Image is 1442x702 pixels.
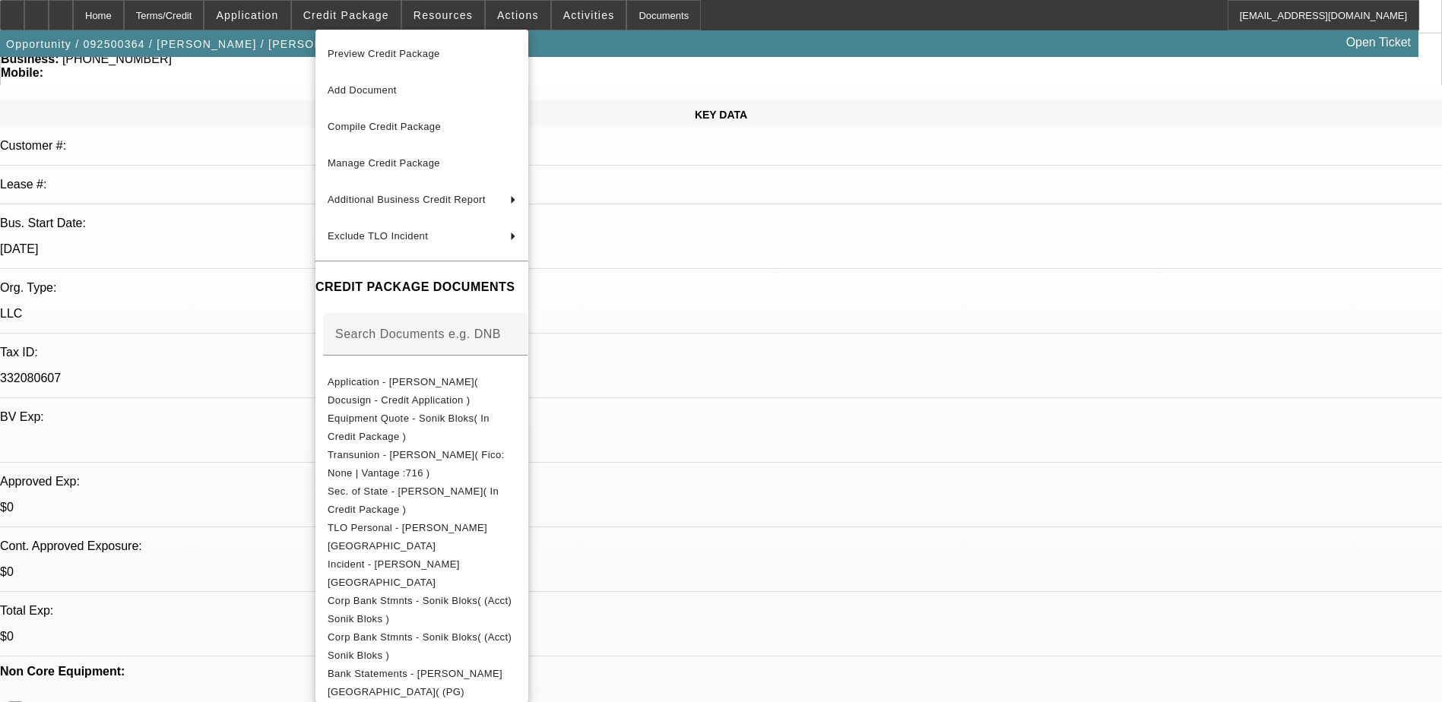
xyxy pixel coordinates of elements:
span: Corp Bank Stmnts - Sonik Bloks( (Acct) Sonik Bloks ) [328,631,512,661]
span: Corp Bank Stmnts - Sonik Bloks( (Acct) Sonik Bloks ) [328,595,512,625]
span: Manage Credit Package [328,157,440,169]
button: Incident - Beihn, Alexandar [315,555,528,592]
span: Additional Business Credit Report [328,194,486,205]
span: Transunion - [PERSON_NAME]( Fico: None | Vantage :716 ) [328,449,505,479]
mat-label: Search Documents e.g. DNB [335,327,501,340]
button: Equipment Quote - Sonik Bloks( In Credit Package ) [315,409,528,446]
button: Transunion - Beihn, Alexandar( Fico: None | Vantage :716 ) [315,446,528,482]
button: TLO Personal - Beihn, Alexandar [315,519,528,555]
button: Corp Bank Stmnts - Sonik Bloks( (Acct) Sonik Bloks ) [315,628,528,665]
span: Sec. of State - [PERSON_NAME]( In Credit Package ) [328,485,499,515]
span: Incident - [PERSON_NAME][GEOGRAPHIC_DATA] [328,558,460,588]
button: Sec. of State - Sonik Bloks( In Credit Package ) [315,482,528,519]
span: TLO Personal - [PERSON_NAME][GEOGRAPHIC_DATA] [328,522,487,552]
span: Add Document [328,84,397,96]
button: Application - Sonik Bloks( Docusign - Credit Application ) [315,373,528,409]
button: Corp Bank Stmnts - Sonik Bloks( (Acct) Sonik Bloks ) [315,592,528,628]
span: Preview Credit Package [328,48,440,59]
span: Application - [PERSON_NAME]( Docusign - Credit Application ) [328,376,478,406]
span: Equipment Quote - Sonik Bloks( In Credit Package ) [328,413,490,442]
span: Exclude TLO Incident [328,230,428,242]
span: Compile Credit Package [328,121,441,132]
h4: CREDIT PACKAGE DOCUMENTS [315,278,528,296]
